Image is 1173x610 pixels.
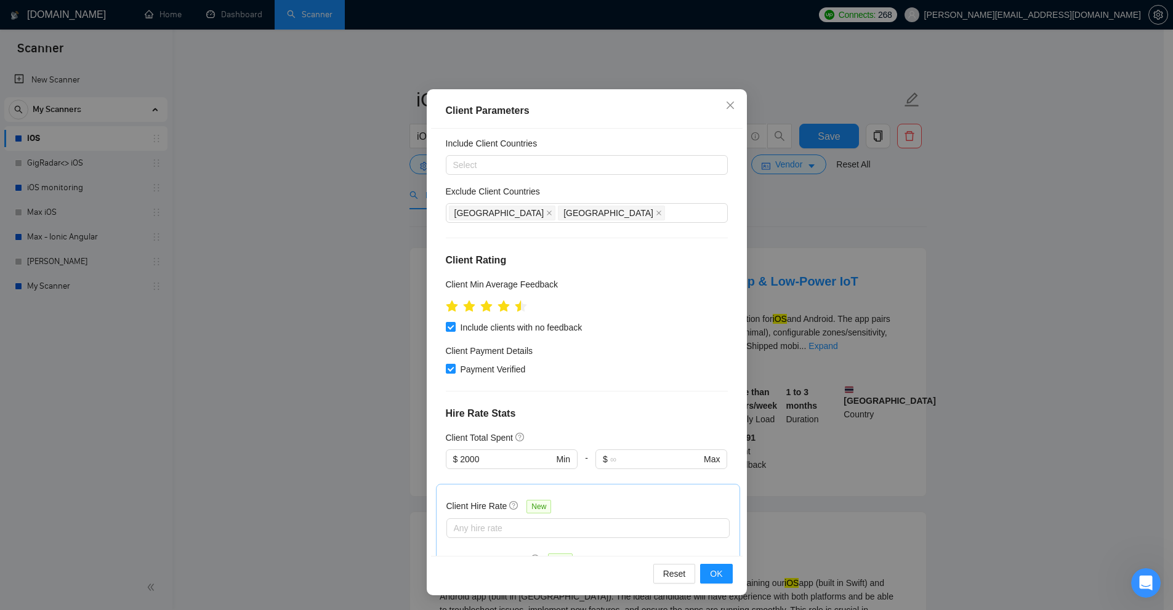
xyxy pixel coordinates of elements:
span: close [656,210,662,216]
div: Close [393,5,416,27]
button: Reset [653,564,696,584]
div: Did this answer your question? [15,470,409,484]
span: Include clients with no feedback [456,321,587,334]
span: Pakistan [449,206,556,220]
span: close [546,210,552,216]
span: star [515,300,527,313]
div: - [578,449,595,484]
h5: Client Hire Rate [446,499,507,513]
input: ∞ [610,452,701,466]
span: Max [704,452,720,466]
h4: Client Payment Details [446,344,533,358]
h5: Exclude Client Countries [446,185,540,198]
span: 😐 [203,483,220,507]
a: Open in help center [163,523,261,532]
span: 😞 [171,483,188,507]
span: star [446,300,458,313]
span: question-circle [509,500,519,510]
span: India [558,206,665,220]
span: star [463,300,475,313]
span: Min [556,452,570,466]
span: smiley reaction [228,483,260,507]
span: $ [603,452,608,466]
span: Payment Verified [456,363,531,376]
span: OK [710,567,722,580]
span: [GEOGRAPHIC_DATA] [563,206,653,220]
iframe: Intercom live chat [1131,568,1161,598]
span: question-circle [515,432,525,442]
h4: Client Rating [446,253,728,268]
span: disappointed reaction [164,483,196,507]
h5: Include Client Countries [446,137,538,150]
span: $ [453,452,458,466]
h5: Client Total Spent [446,431,513,444]
button: OK [700,564,732,584]
span: star [498,300,510,313]
span: question-circle [531,554,541,564]
h5: Avg Hourly Rate Paid [446,553,529,566]
span: star [480,300,493,313]
button: Close [714,89,747,122]
h4: Hire Rate Stats [446,406,728,421]
div: Client Parameters [446,103,728,118]
span: [GEOGRAPHIC_DATA] [454,206,544,220]
input: 0 [460,452,554,466]
span: neutral face reaction [196,483,228,507]
span: Reset [663,567,686,580]
button: go back [8,5,31,28]
h5: Client Min Average Feedback [446,278,558,291]
span: New [548,553,573,567]
span: 😃 [235,483,252,507]
button: Collapse window [370,5,393,28]
span: New [526,500,551,513]
span: close [725,100,735,110]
